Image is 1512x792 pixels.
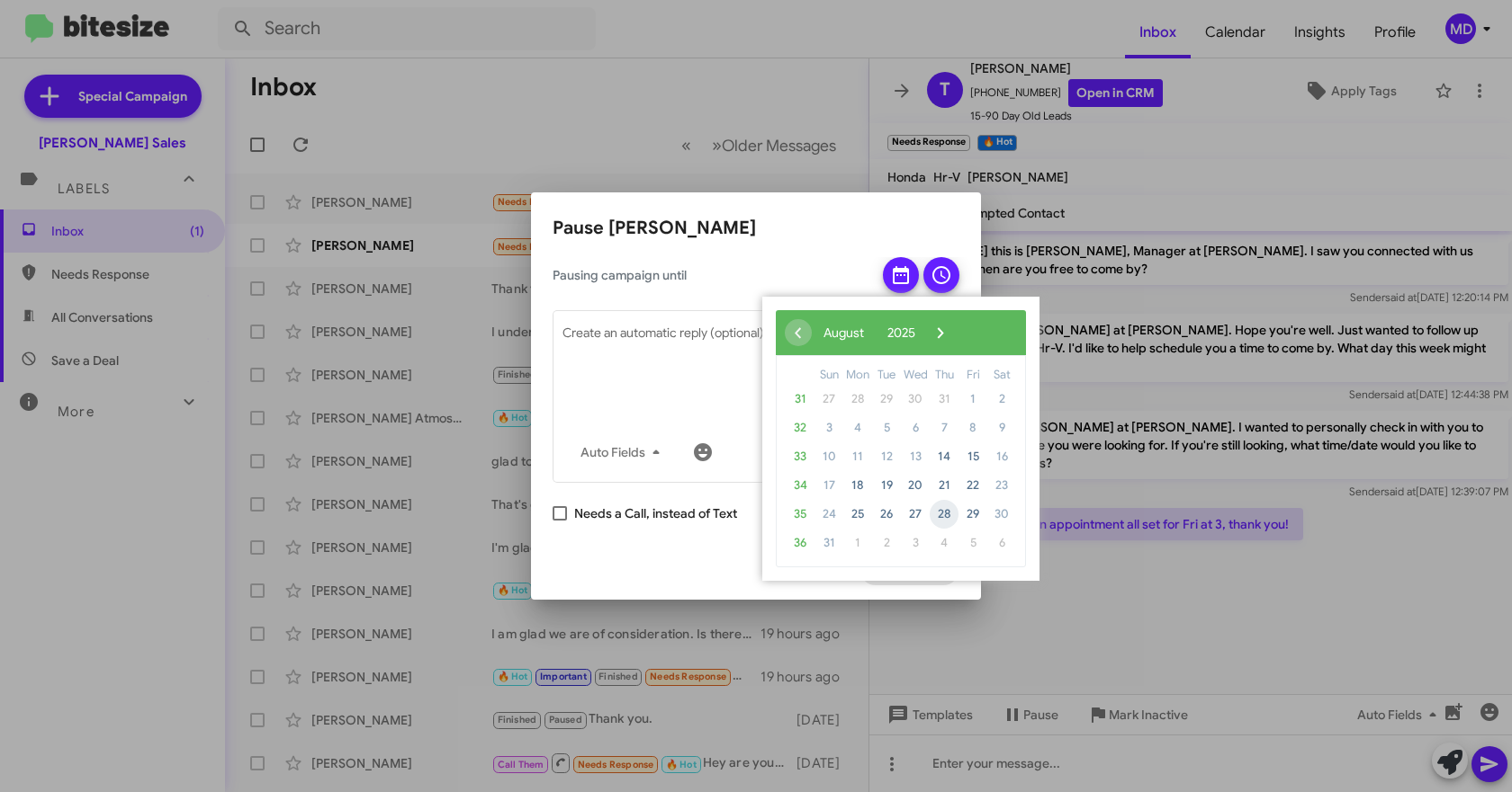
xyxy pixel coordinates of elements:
span: 10 [814,442,843,471]
span: 6 [901,414,930,442]
span: 34 [786,471,814,500]
span: 27 [814,385,843,414]
span: 17 [814,471,843,500]
span: 23 [987,471,1016,500]
span: 30 [901,385,930,414]
span: 29 [872,385,901,414]
bs-datepicker-container: calendar [762,297,1039,581]
span: 13 [901,442,930,471]
th: weekday [930,365,958,385]
th: weekday [814,365,843,385]
span: 26 [872,500,901,529]
span: 21 [930,471,958,500]
span: ‹ [785,319,812,346]
span: 3 [814,414,843,442]
th: weekday [901,365,930,385]
span: August [823,325,864,341]
span: 1 [843,529,872,557]
span: 19 [872,471,901,500]
span: 4 [843,414,872,442]
button: August [812,319,876,346]
bs-datepicker-navigation-view: ​ ​ ​ [785,320,954,336]
span: 16 [987,442,1016,471]
span: 24 [814,500,843,529]
button: Auto Fields [566,436,681,468]
span: 2 [987,385,1016,414]
span: 32 [786,414,814,442]
button: 2025 [876,319,927,346]
h2: Pause [PERSON_NAME] [553,214,959,243]
span: 36 [786,529,814,557]
span: 31 [814,529,843,557]
span: 5 [872,414,901,442]
span: 31 [786,385,814,414]
span: 11 [843,442,872,471]
span: 25 [843,500,872,529]
span: 33 [786,442,814,471]
span: 4 [930,529,958,557]
span: 18 [843,471,872,500]
span: 20 [901,471,930,500]
span: 2025 [887,325,915,341]
span: 1 [958,385,987,414]
span: 28 [930,500,958,529]
span: 35 [786,500,814,529]
button: › [927,319,954,346]
span: 28 [843,385,872,414]
span: 8 [958,414,987,442]
span: 27 [901,500,930,529]
span: 6 [987,529,1016,557]
span: 30 [987,500,1016,529]
span: Auto Fields [580,436,667,468]
th: weekday [843,365,872,385]
span: 15 [958,442,987,471]
span: 22 [958,471,987,500]
th: weekday [987,365,1016,385]
span: 2 [872,529,901,557]
th: weekday [872,365,901,385]
th: weekday [958,365,987,385]
span: 3 [901,529,930,557]
span: 29 [958,500,987,529]
span: 9 [987,414,1016,442]
span: Pausing campaign until [553,266,868,284]
span: 31 [930,385,958,414]
span: 12 [872,442,901,471]
span: 7 [930,414,958,442]
span: 14 [930,442,958,471]
span: 5 [958,529,987,557]
span: Needs a Call, instead of Text [574,503,737,524]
